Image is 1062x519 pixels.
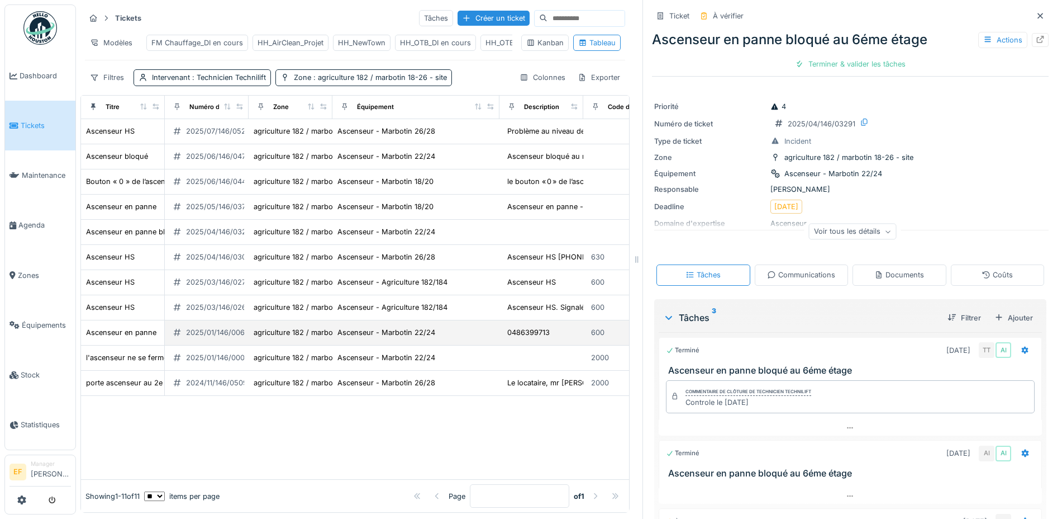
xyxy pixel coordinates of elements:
[338,37,385,48] div: HH_NewTown
[608,102,664,112] div: Code d'imputation
[654,168,766,179] div: Équipement
[5,400,75,450] a: Statistiques
[5,101,75,150] a: Tickets
[86,176,221,187] div: Bouton « 0 » de l’ascenseur défectueux
[86,201,156,212] div: Ascenseur en panne
[784,136,811,147] div: Incident
[654,136,766,147] div: Type de ticket
[507,126,660,136] div: Problème au niveau de la bande magnétique.
[982,270,1013,280] div: Coûts
[591,327,604,338] div: 600
[186,378,252,388] div: 2024/11/146/05099
[654,152,766,163] div: Zone
[86,277,135,287] div: Ascenseur HS
[685,397,811,408] div: Controle le [DATE]
[654,119,766,129] div: Numéro de ticket
[5,251,75,300] a: Zones
[507,151,683,162] div: Ascenseur bloqué au rez porte fermée - Appel de...
[685,388,811,396] div: Commentaire de clôture de Technicien Technilift
[337,227,435,237] div: Ascenseur - Marbotin 22/24
[18,270,71,281] span: Zones
[337,277,447,287] div: Ascenseur - Agriculture 182/184
[337,252,435,262] div: Ascenseur - Marbotin 26/28
[86,378,163,388] div: porte ascenseur au 2e
[458,11,530,26] div: Créer un ticket
[507,176,665,187] div: le bouton « 0 » de l’ascenseur est sorti de so...
[979,342,994,358] div: TT
[874,270,924,280] div: Documents
[507,252,716,262] div: Ascenseur HS [PHONE_NUMBER] (fille de [PERSON_NAME])
[106,102,120,112] div: Titre
[21,120,71,131] span: Tickets
[31,460,71,484] li: [PERSON_NAME]
[578,37,616,48] div: Tableau
[507,302,678,313] div: Ascenseur HS. Signalé par Boubouh 0484030237
[357,102,394,112] div: Équipement
[254,352,383,363] div: agriculture 182 / marbotin 18-26 - site
[254,176,383,187] div: agriculture 182 / marbotin 18-26 - site
[85,491,140,502] div: Showing 1 - 11 of 11
[946,448,970,459] div: [DATE]
[400,37,471,48] div: HH_OTB_DI en cours
[254,277,383,287] div: agriculture 182 / marbotin 18-26 - site
[990,310,1037,325] div: Ajouter
[668,365,1037,376] h3: Ascenseur en panne bloqué au 6éme étage
[943,310,985,325] div: Filtrer
[337,352,435,363] div: Ascenseur - Marbotin 22/24
[774,201,798,212] div: [DATE]
[591,352,609,363] div: 2000
[20,70,71,81] span: Dashboard
[254,151,383,162] div: agriculture 182 / marbotin 18-26 - site
[770,101,786,112] div: 4
[685,270,721,280] div: Tâches
[86,252,135,262] div: Ascenseur HS
[86,302,135,313] div: Ascenseur HS
[258,37,323,48] div: HH_AirClean_Projet
[254,252,383,262] div: agriculture 182 / marbotin 18-26 - site
[337,176,434,187] div: Ascenseur - Marbotin 18/20
[5,300,75,350] a: Équipements
[186,151,255,162] div: 2025/06/146/04792
[337,327,435,338] div: Ascenseur - Marbotin 22/24
[273,102,289,112] div: Zone
[654,184,1046,195] div: [PERSON_NAME]
[151,37,243,48] div: FM Chauffage_DI en cours
[186,302,255,313] div: 2025/03/146/02620
[337,302,447,313] div: Ascenseur - Agriculture 182/184
[5,350,75,400] a: Stock
[666,346,699,355] div: Terminé
[254,378,383,388] div: agriculture 182 / marbotin 18-26 - site
[713,11,744,21] div: À vérifier
[86,227,234,237] div: Ascenseur en panne bloqué au 6éme étage
[507,327,550,338] div: 0486399713
[22,170,71,181] span: Maintenance
[186,252,255,262] div: 2025/04/146/03083
[996,446,1011,461] div: AI
[767,270,835,280] div: Communications
[186,352,254,363] div: 2025/01/146/00086
[507,277,556,287] div: Ascenseur HS
[979,446,994,461] div: AI
[712,311,716,324] sup: 3
[507,201,665,212] div: Ascenseur en panne - bloquée au 6ème étage
[784,152,913,163] div: agriculture 182 / marbotin 18-26 - site
[515,69,570,86] div: Colonnes
[790,56,910,72] div: Terminer & valider les tâches
[666,449,699,458] div: Terminé
[591,302,604,313] div: 600
[86,352,234,363] div: l'ascenseur ne se ferme pas au 2éme étage
[9,460,71,487] a: EF Manager[PERSON_NAME]
[186,201,253,212] div: 2025/05/146/03713
[337,378,435,388] div: Ascenseur - Marbotin 26/28
[86,151,148,162] div: Ascenseur bloqué
[591,277,604,287] div: 600
[485,37,569,48] div: HH_OTB_Projet en cours
[31,460,71,468] div: Manager
[5,200,75,250] a: Agenda
[654,184,766,195] div: Responsable
[189,102,242,112] div: Numéro de ticket
[419,10,453,26] div: Tâches
[186,227,254,237] div: 2025/04/146/03291
[784,168,882,179] div: Ascenseur - Marbotin 22/24
[186,176,254,187] div: 2025/06/146/04416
